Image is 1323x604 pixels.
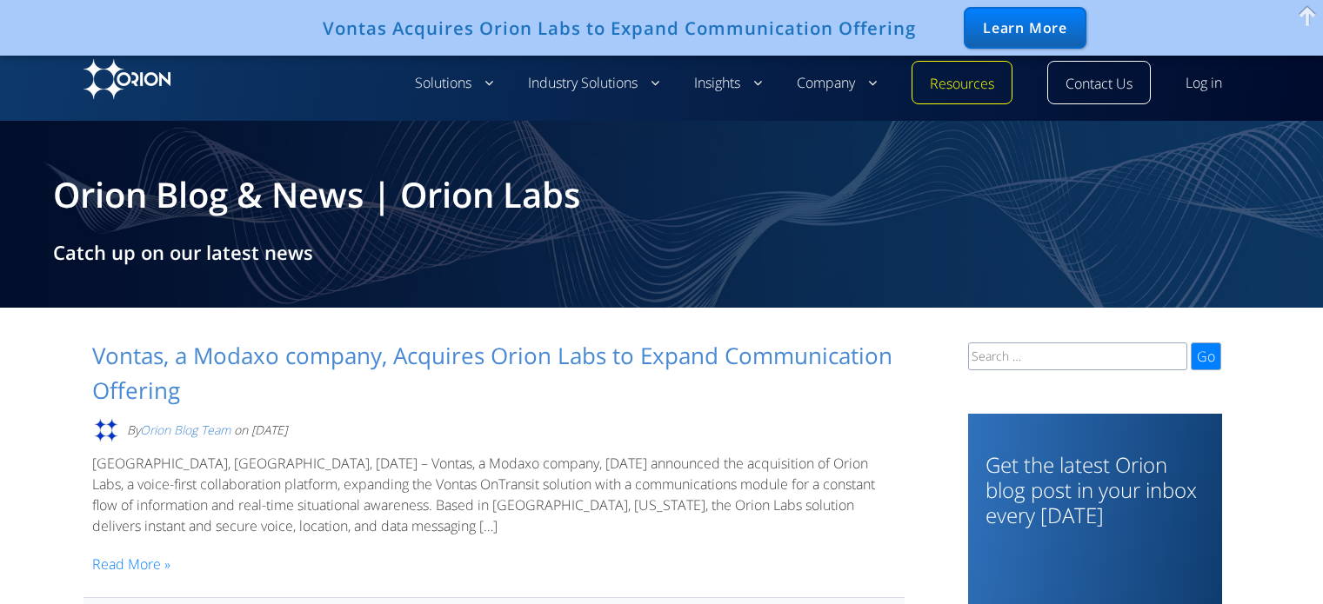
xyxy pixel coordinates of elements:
p: Catch up on our latest news [53,242,1271,262]
a: Read More » [92,554,170,575]
iframe: Chat Widget [1236,521,1323,604]
a: Resources [930,74,994,95]
a: Company [797,73,877,94]
h3: Get the latest Orion blog post in your inbox every [DATE] [986,452,1205,528]
time: [DATE] [251,421,287,438]
a: Contact Us [1066,74,1133,95]
div: Learn More [964,7,1086,49]
a: Log in [1186,73,1222,94]
a: Solutions [415,73,493,94]
span: on [234,421,248,438]
a: Insights [694,73,762,94]
input: Go [1191,342,1221,370]
a: Industry Solutions [528,73,659,94]
h1: Orion Blog & News | Orion Labs [53,170,1271,218]
img: Avatar photo [92,416,120,444]
p: [GEOGRAPHIC_DATA], [GEOGRAPHIC_DATA], [DATE] – Vontas, a Modaxo company, [DATE] announced the acq... [92,453,896,536]
a: Vontas, a Modaxo company, Acquires Orion Labs to Expand Communication Offering [92,340,892,407]
img: Orion [84,59,170,99]
a: Orion Blog Team [140,421,231,439]
div: Vontas Acquires Orion Labs to Expand Communication Offering [323,17,916,38]
span: By [127,421,234,439]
